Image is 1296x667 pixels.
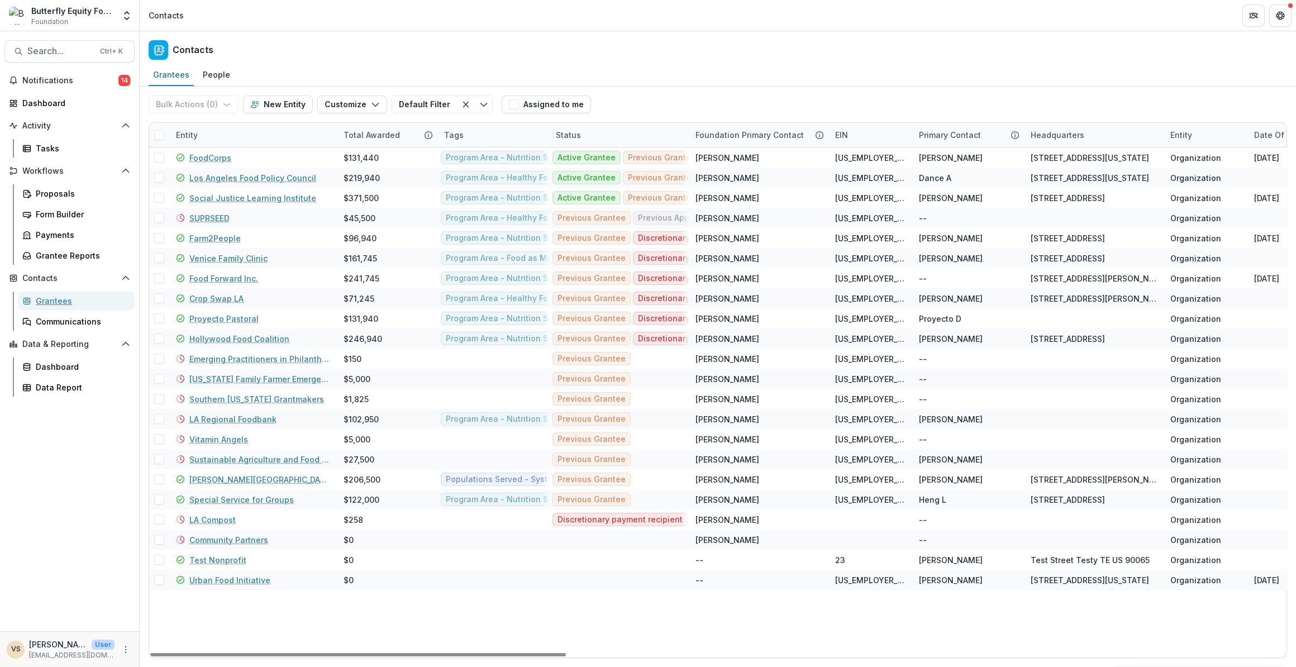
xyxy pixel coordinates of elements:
[457,96,475,113] button: Clear filter
[689,123,828,147] div: Foundation Primary Contact
[695,474,759,485] div: [PERSON_NAME]
[919,252,983,264] div: [PERSON_NAME]
[919,353,927,365] div: --
[919,273,927,284] div: --
[558,394,626,404] span: Previous Grantee
[27,46,93,56] span: Search...
[695,252,759,264] div: [PERSON_NAME]
[118,75,130,86] span: 14
[695,454,759,465] div: [PERSON_NAME]
[36,208,126,220] div: Form Builder
[446,495,575,504] span: Program Area - Nutrition Security
[695,333,759,345] div: [PERSON_NAME]
[4,269,135,287] button: Open Contacts
[919,333,983,345] div: [PERSON_NAME]
[835,373,906,385] div: [US_EMPLOYER_IDENTIFICATION_NUMBER]
[344,494,379,506] div: $122,000
[1031,333,1105,345] div: [STREET_ADDRESS]
[189,413,277,425] a: LA Regional Foodbank
[4,335,135,353] button: Open Data & Reporting
[36,142,126,154] div: Tasks
[36,382,126,393] div: Data Report
[912,129,988,141] div: Primary Contact
[919,554,983,566] div: [PERSON_NAME]
[835,152,906,164] div: [US_EMPLOYER_IDENTIFICATION_NUMBER]
[558,153,616,163] span: Active Grantee
[149,96,239,113] button: Bulk Actions (0)
[1170,413,1221,425] div: Organization
[1164,123,1247,147] div: Entity
[344,393,369,405] div: $1,825
[36,361,126,373] div: Dashboard
[36,250,126,261] div: Grantee Reports
[169,123,337,147] div: Entity
[446,213,583,223] span: Program Area - Healthy Food Retail
[835,413,906,425] div: [US_EMPLOYER_IDENTIFICATION_NUMBER]
[189,454,330,465] a: Sustainable Agriculture and Food Systems Funders
[36,188,126,199] div: Proposals
[392,96,457,113] button: Default Filter
[344,232,377,244] div: $96,940
[695,212,759,224] div: [PERSON_NAME]
[558,455,626,464] span: Previous Grantee
[446,153,575,163] span: Program Area - Nutrition Security
[437,129,470,141] div: Tags
[22,97,126,109] div: Dashboard
[149,66,194,83] div: Grantees
[919,313,961,325] div: Proyecto D
[835,333,906,345] div: [US_EMPLOYER_IDENTIFICATION_NUMBER]
[919,373,927,385] div: --
[18,184,135,203] a: Proposals
[437,123,549,147] div: Tags
[1024,129,1091,141] div: Headquarters
[189,353,330,365] a: Emerging Practitioners in Philanthropy
[1170,393,1221,405] div: Organization
[344,192,379,204] div: $371,500
[344,333,382,345] div: $246,940
[1164,129,1199,141] div: Entity
[1031,273,1157,284] div: [STREET_ADDRESS][PERSON_NAME][US_STATE]
[695,293,759,304] div: [PERSON_NAME]
[198,64,235,86] a: People
[189,534,268,546] a: Community Partners
[169,129,204,141] div: Entity
[344,293,374,304] div: $71,245
[695,393,759,405] div: [PERSON_NAME]
[919,172,951,184] div: Dance A
[919,474,983,485] div: [PERSON_NAME]
[919,152,983,164] div: [PERSON_NAME]
[189,232,241,244] a: Farm2People
[1024,123,1164,147] div: Headquarters
[1170,212,1221,224] div: Organization
[189,554,246,566] a: Test Nonprofit
[189,152,231,164] a: FoodCorps
[1254,273,1279,284] div: [DATE]
[337,123,437,147] div: Total Awarded
[558,213,626,223] span: Previous Grantee
[4,117,135,135] button: Open Activity
[1031,232,1105,244] div: [STREET_ADDRESS]
[835,172,906,184] div: [US_EMPLOYER_IDENTIFICATION_NUMBER]
[189,333,289,345] a: Hollywood Food Coalition
[92,640,115,650] p: User
[1170,152,1221,164] div: Organization
[446,193,575,203] span: Program Area - Nutrition Security
[695,574,703,586] div: --
[1031,494,1105,506] div: [STREET_ADDRESS]
[344,433,370,445] div: $5,000
[1170,293,1221,304] div: Organization
[189,192,316,204] a: Social Justice Learning Institute
[835,252,906,264] div: [US_EMPLOYER_IDENTIFICATION_NUMBER]
[558,334,626,344] span: Previous Grantee
[1170,373,1221,385] div: Organization
[22,166,117,176] span: Workflows
[149,9,184,21] div: Contacts
[119,4,135,27] button: Open entity switcher
[638,234,763,243] span: Discretionary payment recipient
[344,514,363,526] div: $258
[695,172,759,184] div: [PERSON_NAME]
[1031,152,1149,164] div: [STREET_ADDRESS][US_STATE]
